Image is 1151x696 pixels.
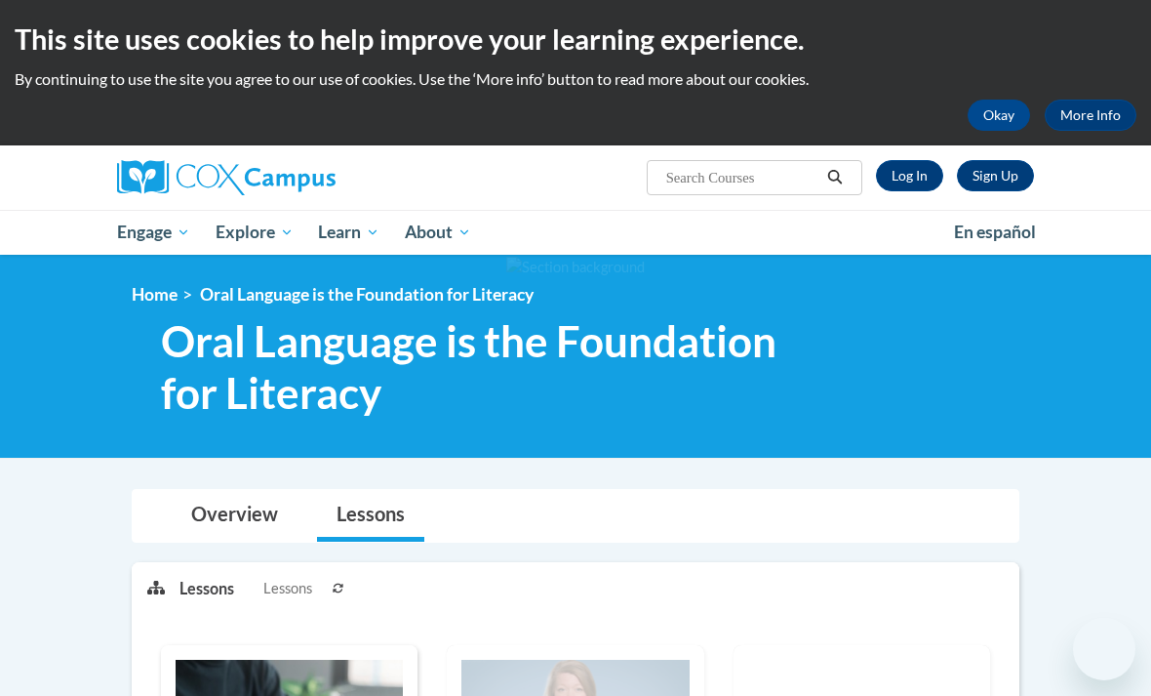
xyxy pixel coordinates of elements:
a: Explore [203,210,306,255]
span: Oral Language is the Foundation for Literacy [161,315,819,419]
span: En español [954,222,1036,242]
span: Explore [216,221,294,244]
h2: This site uses cookies to help improve your learning experience. [15,20,1136,59]
input: Search Courses [664,166,820,189]
a: About [392,210,484,255]
a: Home [132,284,178,305]
a: Lessons [317,490,424,542]
a: Cox Campus [117,160,403,195]
button: Okay [968,100,1030,131]
span: About [405,221,471,244]
a: Learn [305,210,392,255]
a: Log In [876,160,943,191]
a: En español [941,212,1049,253]
img: Cox Campus [117,160,336,195]
p: By continuing to use the site you agree to our use of cookies. Use the ‘More info’ button to read... [15,68,1136,90]
img: Section background [506,257,645,278]
span: Engage [117,221,190,244]
a: Engage [104,210,203,255]
iframe: Button to launch messaging window [1073,618,1135,680]
button: Search [820,166,850,189]
a: Overview [172,490,298,542]
a: More Info [1045,100,1136,131]
span: Learn [318,221,379,244]
span: Oral Language is the Foundation for Literacy [200,284,534,305]
a: Register [957,160,1034,191]
span: Lessons [263,578,312,599]
p: Lessons [179,578,234,599]
div: Main menu [102,210,1049,255]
